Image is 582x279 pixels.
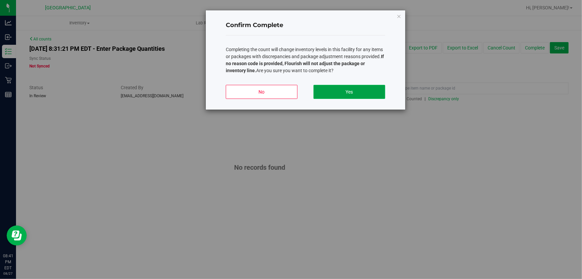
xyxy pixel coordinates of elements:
button: No [226,85,298,99]
span: Completing the count will change inventory levels in this facility for any items or packages with... [226,47,384,73]
button: Yes [314,85,385,99]
b: If no reason code is provided, Flourish will not adjust the package or inventory line. [226,54,384,73]
h4: Confirm Complete [226,21,385,30]
iframe: Resource center [7,226,27,246]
